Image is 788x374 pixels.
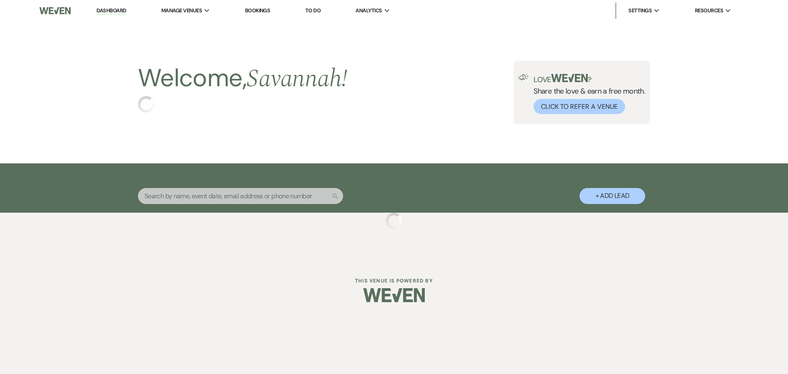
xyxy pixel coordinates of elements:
[96,7,126,15] a: Dashboard
[518,74,529,80] img: loud-speaker-illustration.svg
[534,74,645,83] p: Love ?
[628,7,652,15] span: Settings
[551,74,588,82] img: weven-logo-green.svg
[529,74,645,114] div: Share the love & earn a free month.
[534,99,625,114] button: Click to Refer a Venue
[39,2,71,19] img: Weven Logo
[695,7,723,15] span: Resources
[305,7,321,14] a: To Do
[386,213,402,229] img: loading spinner
[363,281,425,310] img: Weven Logo
[138,96,154,112] img: loading spinner
[247,60,347,98] span: Savannah !
[245,7,270,14] a: Bookings
[138,188,343,204] input: Search by name, event date, email address or phone number
[580,188,645,204] button: + Add Lead
[355,7,382,15] span: Analytics
[138,61,347,96] h2: Welcome,
[161,7,202,15] span: Manage Venues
